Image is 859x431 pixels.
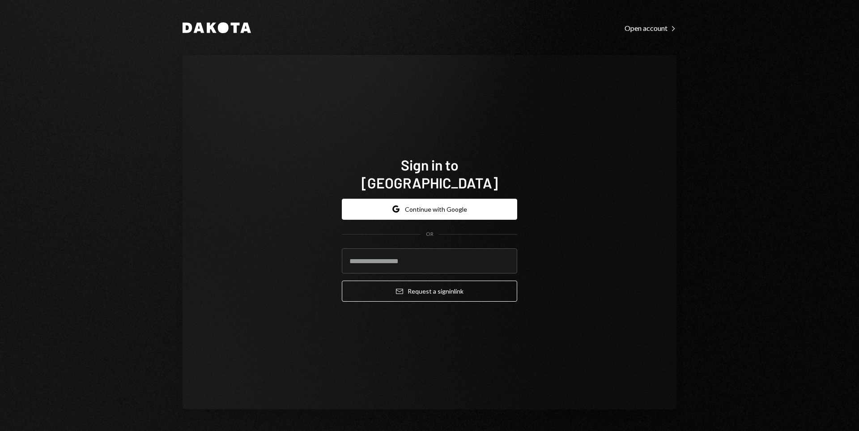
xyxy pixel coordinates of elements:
[625,24,676,33] div: Open account
[342,199,517,220] button: Continue with Google
[625,23,676,33] a: Open account
[342,281,517,302] button: Request a signinlink
[426,230,434,238] div: OR
[342,156,517,192] h1: Sign in to [GEOGRAPHIC_DATA]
